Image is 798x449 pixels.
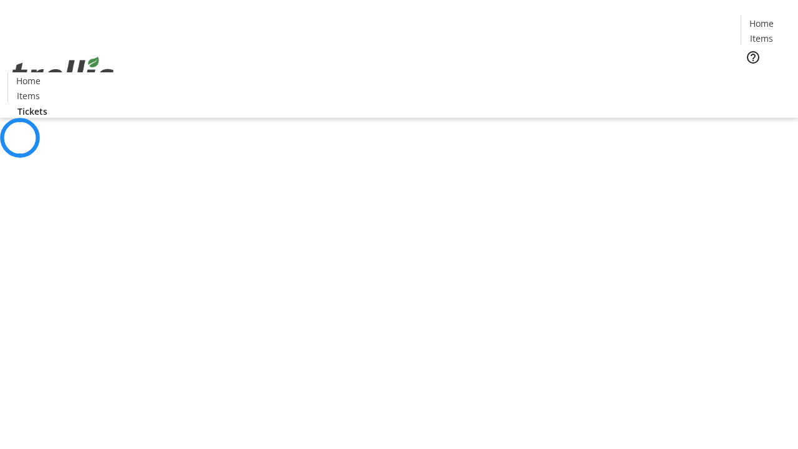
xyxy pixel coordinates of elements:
a: Home [8,74,48,87]
a: Tickets [7,105,57,118]
a: Tickets [741,72,791,85]
span: Items [17,89,40,102]
span: Home [749,17,774,30]
span: Tickets [751,72,781,85]
span: Items [750,32,773,45]
a: Home [741,17,781,30]
span: Tickets [17,105,47,118]
button: Help [741,45,766,70]
span: Home [16,74,41,87]
img: Orient E2E Organization hvzJzFsg5a's Logo [7,43,118,105]
a: Items [741,32,781,45]
a: Items [8,89,48,102]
